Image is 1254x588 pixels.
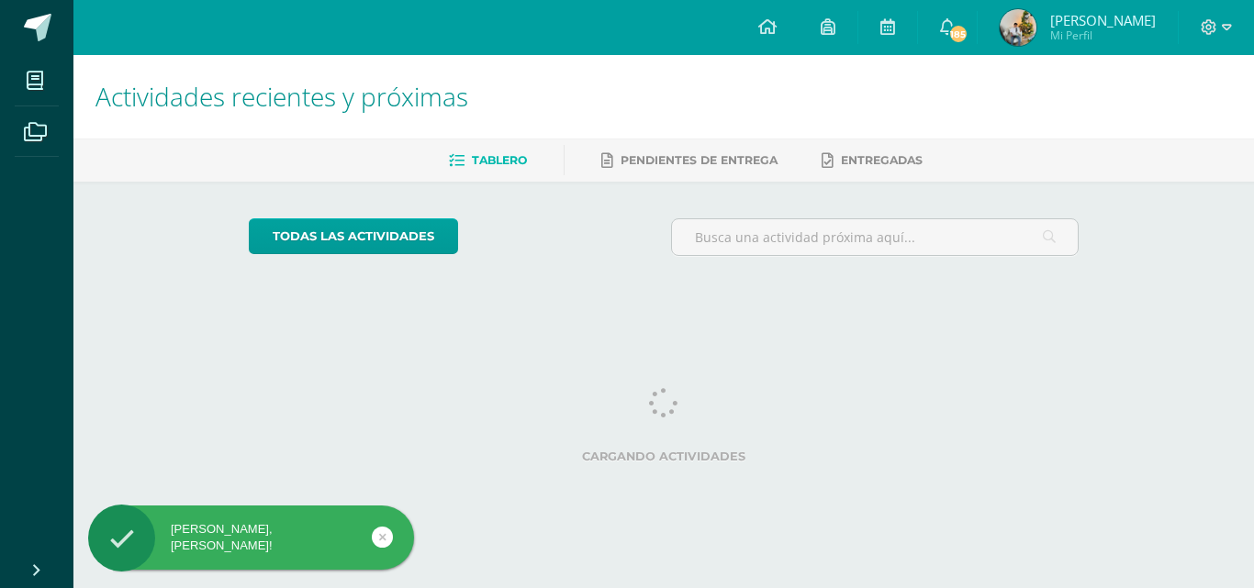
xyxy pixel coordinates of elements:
[88,521,414,554] div: [PERSON_NAME], [PERSON_NAME]!
[449,146,527,175] a: Tablero
[601,146,778,175] a: Pendientes de entrega
[947,24,968,44] span: 185
[95,79,468,114] span: Actividades recientes y próximas
[472,153,527,167] span: Tablero
[621,153,778,167] span: Pendientes de entrega
[1050,28,1156,43] span: Mi Perfil
[672,219,1079,255] input: Busca una actividad próxima aquí...
[1000,9,1036,46] img: 6e0563d5492ddf9d54d52e27871b118a.png
[822,146,923,175] a: Entregadas
[249,449,1080,463] label: Cargando actividades
[1050,11,1156,29] span: [PERSON_NAME]
[249,218,458,254] a: todas las Actividades
[841,153,923,167] span: Entregadas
